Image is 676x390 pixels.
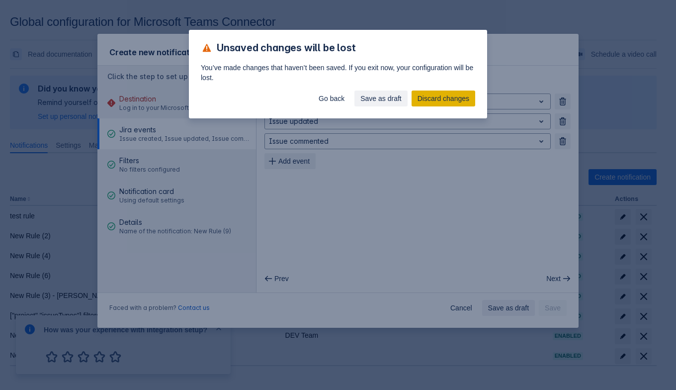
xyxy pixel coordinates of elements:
div: You’ve made changes that haven’t been saved. If you exit now, your configuration will be lost. [189,62,487,84]
button: Discard changes [412,91,475,106]
span: Go back [319,91,344,106]
span: Unsaved changes will be lost [217,42,355,55]
span: Save as draft [360,91,402,106]
button: Go back [313,91,350,106]
button: Save as draft [354,91,408,106]
span: warning [201,42,213,54]
span: Discard changes [418,91,469,106]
